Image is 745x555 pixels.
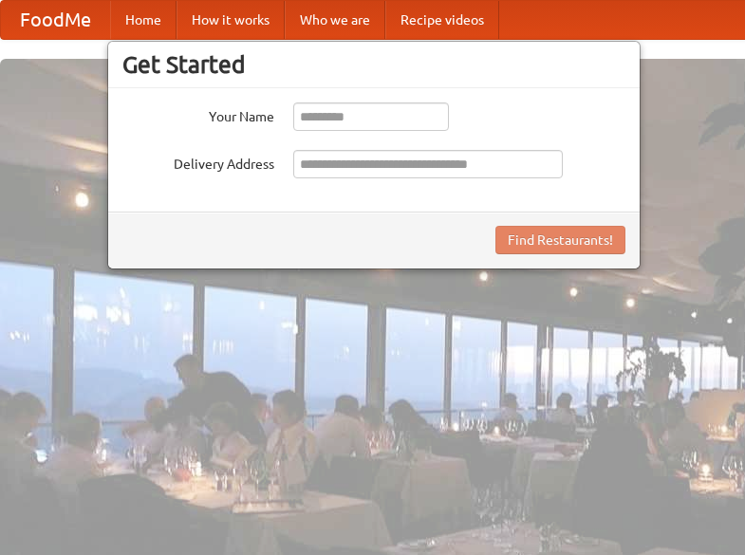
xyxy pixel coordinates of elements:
[495,226,625,254] button: Find Restaurants!
[122,102,274,126] label: Your Name
[177,1,285,39] a: How it works
[1,1,110,39] a: FoodMe
[110,1,177,39] a: Home
[385,1,499,39] a: Recipe videos
[122,150,274,174] label: Delivery Address
[122,50,625,79] h3: Get Started
[285,1,385,39] a: Who we are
